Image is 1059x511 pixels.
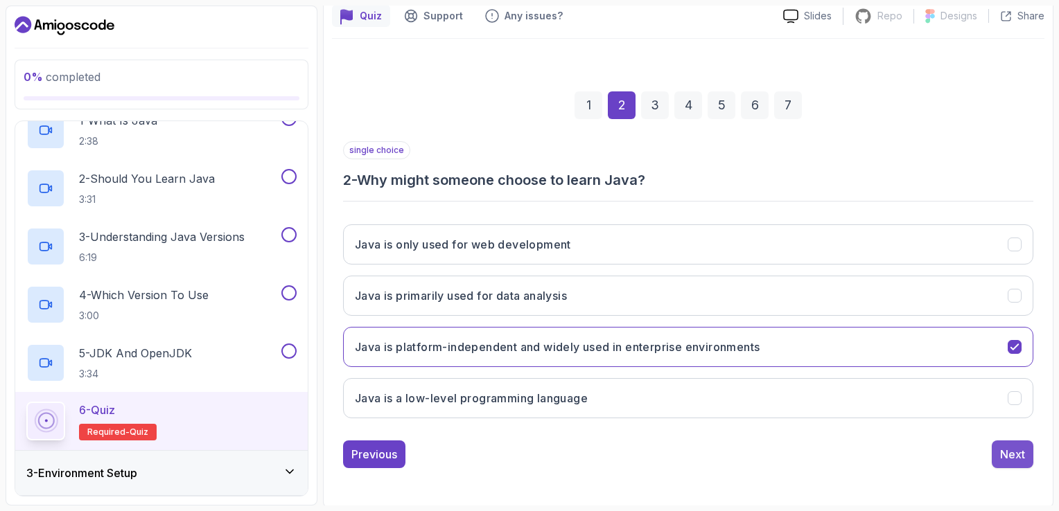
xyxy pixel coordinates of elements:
[26,111,297,150] button: 1-What Is Java2:38
[674,91,702,119] div: 4
[1017,9,1044,23] p: Share
[343,276,1033,316] button: Java is primarily used for data analysis
[804,9,832,23] p: Slides
[741,91,769,119] div: 6
[24,70,100,84] span: completed
[26,169,297,208] button: 2-Should You Learn Java3:31
[940,9,977,23] p: Designs
[608,91,636,119] div: 2
[355,236,571,253] h3: Java is only used for web development
[79,192,215,206] p: 3:31
[708,91,735,119] div: 5
[396,5,471,27] button: Support button
[774,91,802,119] div: 7
[332,5,390,27] button: quiz button
[355,287,567,304] h3: Java is primarily used for data analysis
[130,427,148,438] span: quiz
[343,440,405,468] button: Previous
[15,15,114,37] a: Dashboard
[26,402,297,440] button: 6-QuizRequired-quiz
[360,9,382,23] p: Quiz
[26,465,137,481] h3: 3 - Environment Setup
[505,9,563,23] p: Any issues?
[79,367,192,381] p: 3:34
[15,451,308,495] button: 3-Environment Setup
[343,224,1033,265] button: Java is only used for web development
[343,378,1033,418] button: Java is a low-level programming language
[79,251,245,265] p: 6:19
[641,91,669,119] div: 3
[423,9,463,23] p: Support
[343,141,410,159] p: single choice
[343,327,1033,367] button: Java is platform-independent and widely used in enterprise environments
[1000,446,1025,463] div: Next
[26,285,297,324] button: 4-Which Version To Use3:00
[351,446,397,463] div: Previous
[477,5,571,27] button: Feedback button
[355,339,760,355] h3: Java is platform-independent and widely used in enterprise environments
[992,440,1033,468] button: Next
[343,170,1033,190] h3: 2 - Why might someone choose to learn Java?
[988,9,1044,23] button: Share
[355,390,588,406] h3: Java is a low-level programming language
[79,309,209,323] p: 3:00
[26,343,297,382] button: 5-JDK And OpenJDK3:34
[575,91,602,119] div: 1
[79,170,215,187] p: 2 - Should You Learn Java
[877,9,902,23] p: Repo
[79,287,209,303] p: 4 - Which Version To Use
[79,228,245,245] p: 3 - Understanding Java Versions
[24,70,43,84] span: 0 %
[79,345,192,361] p: 5 - JDK And OpenJDK
[26,227,297,266] button: 3-Understanding Java Versions6:19
[79,134,157,148] p: 2:38
[79,402,115,418] p: 6 - Quiz
[87,427,130,438] span: Required-
[772,9,843,24] a: Slides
